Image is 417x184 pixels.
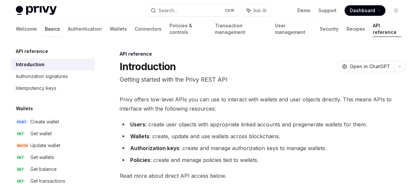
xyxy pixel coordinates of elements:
span: GET [16,167,25,172]
div: Get wallets [30,153,54,161]
strong: Users [130,121,145,128]
button: Ask AI [242,5,271,16]
span: GET [16,131,25,136]
div: Introduction [16,61,45,68]
a: Policies & controls [169,21,207,37]
h1: Introduction [120,61,176,72]
li: : create and manage authorization keys to manage wallets. [120,144,405,153]
a: Dashboard [344,5,385,16]
img: light logo [16,6,57,15]
button: Search...CtrlK [146,5,239,16]
strong: Wallets [130,133,149,140]
span: Ask AI [253,7,266,14]
a: GETGet wallets [11,151,95,163]
span: PATCH [16,143,29,148]
button: Toggle dark mode [391,5,401,16]
a: GETGet wallet [11,128,95,140]
a: Wallets [110,21,127,37]
div: Idempotency keys [16,84,56,92]
div: Get wallet [30,130,52,138]
a: Idempotency keys [11,82,95,94]
span: POST [16,119,28,124]
a: Transaction management [215,21,267,37]
a: Security [320,21,339,37]
a: Demo [297,7,311,14]
a: API reference [373,21,401,37]
a: PATCHUpdate wallet [11,140,95,151]
li: : create, update and use wallets across blockchains. [120,132,405,141]
a: Connectors [135,21,162,37]
span: Read more about direct API access below. [120,171,405,180]
span: Privy offers low-level APIs you can use to interact with wallets and user objects directly. This ... [120,95,405,113]
h5: API reference [16,47,48,55]
a: Introduction [11,59,95,70]
div: Search... [159,7,177,14]
span: Dashboard [350,7,375,14]
li: : create and manage policies tied to wallets. [120,155,405,165]
a: Recipes [346,21,365,37]
a: Authorization signatures [11,70,95,82]
strong: Authorization keys [130,145,179,151]
div: Authorization signatures [16,72,68,80]
a: Authentication [68,21,102,37]
div: Create wallet [30,118,59,126]
p: Getting started with the Privy REST API [120,75,405,84]
span: GET [16,179,25,184]
div: API reference [120,51,405,57]
a: GETGet balance [11,163,95,175]
a: Welcome [16,21,37,37]
a: Support [318,7,337,14]
span: Open in ChatGPT [350,63,390,70]
div: Get balance [30,165,57,173]
h5: Wallets [16,105,33,113]
a: POSTCreate wallet [11,116,95,128]
span: GET [16,155,25,160]
li: : create user objects with appropriate linked accounts and pregenerate wallets for them. [120,120,405,129]
span: Ctrl K [225,8,235,13]
button: Open in ChatGPT [338,61,394,72]
a: Basics [45,21,60,37]
a: User management [275,21,312,37]
div: Update wallet [30,142,60,149]
strong: Policies [130,157,150,163]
